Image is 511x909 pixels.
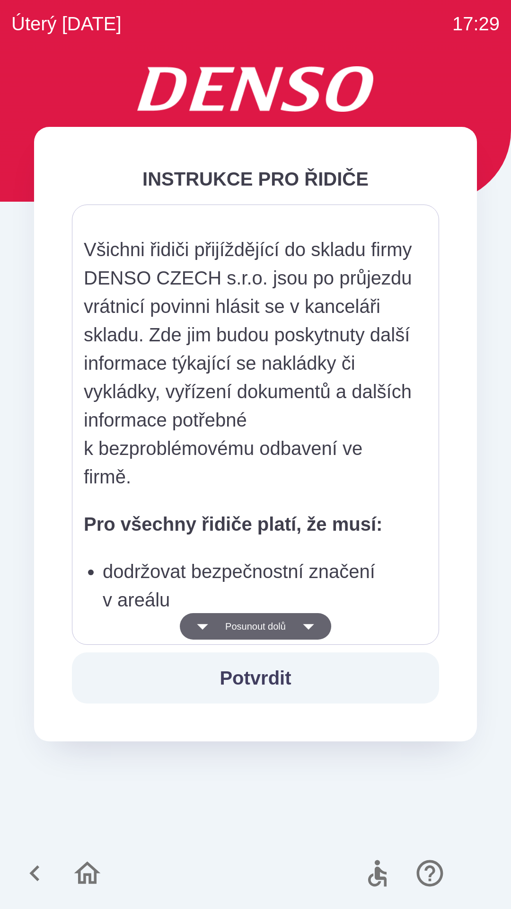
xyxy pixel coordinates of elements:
p: Všichni řidiči přijíždějící do skladu firmy DENSO CZECH s.r.o. jsou po průjezdu vrátnicí povinni ... [84,235,414,491]
div: INSTRUKCE PRO ŘIDIČE [72,165,439,193]
button: Posunout dolů [180,613,331,640]
p: úterý [DATE] [11,9,132,38]
img: cs flag [467,861,492,886]
img: Logo [34,66,477,112]
p: dodržovat bezpečnostní značení v areálu [103,557,414,614]
strong: Pro všechny řidiče platí, že musí: [84,514,382,535]
button: Potvrdit [72,652,439,704]
p: 17:29 [456,9,500,38]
